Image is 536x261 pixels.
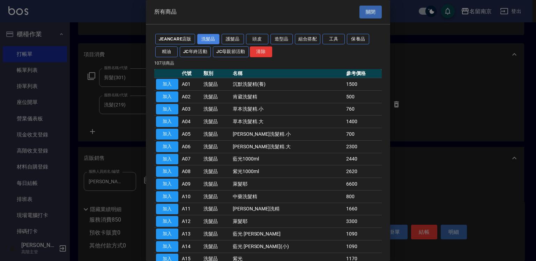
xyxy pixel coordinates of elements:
button: 加入 [156,179,178,189]
td: A05 [180,128,202,141]
td: 草本洗髮精.小 [231,103,344,115]
td: 洗髮品 [202,78,231,91]
td: A09 [180,178,202,191]
td: 760 [344,103,382,115]
td: A11 [180,203,202,215]
span: 所有商品 [154,8,177,15]
th: 參考價格 [344,69,382,78]
td: 洗髮品 [202,203,231,215]
td: 洗髮品 [202,178,231,191]
button: 護髮品 [222,34,244,45]
td: 洗髮品 [202,153,231,165]
button: 加入 [156,154,178,165]
td: 中藥洗髮精 [231,190,344,203]
td: A07 [180,153,202,165]
button: JeanCare店販 [155,34,195,45]
button: 加入 [156,191,178,202]
td: A14 [180,240,202,253]
td: 洗髮品 [202,115,231,128]
td: 沉默洗髮精(養) [231,78,344,91]
td: 紫光1000ml [231,165,344,178]
button: 加入 [156,129,178,140]
button: 關閉 [359,6,382,18]
td: A01 [180,78,202,91]
td: [PERSON_NAME]洗髮精.小 [231,128,344,141]
td: 藍光1000ml [231,153,344,165]
button: 造型品 [270,34,293,45]
td: 洗髮品 [202,103,231,115]
button: 加入 [156,166,178,177]
button: 加入 [156,216,178,227]
p: 107 項商品 [154,60,382,66]
button: 加入 [156,79,178,90]
button: 頭皮 [246,34,268,45]
td: A06 [180,140,202,153]
td: 洗髮品 [202,128,231,141]
td: [PERSON_NAME]洗精 [231,203,344,215]
td: A02 [180,90,202,103]
td: 藍光 [PERSON_NAME](小) [231,240,344,253]
button: 加入 [156,104,178,115]
td: 1660 [344,203,382,215]
button: 加入 [156,241,178,252]
td: 洗髮品 [202,140,231,153]
td: 2300 [344,140,382,153]
td: A10 [180,190,202,203]
th: 名稱 [231,69,344,78]
td: 800 [344,190,382,203]
td: 洗髮品 [202,228,231,240]
td: 2440 [344,153,382,165]
td: 肯葳洗髮精 [231,90,344,103]
td: 洗髮品 [202,240,231,253]
td: A08 [180,165,202,178]
td: [PERSON_NAME]洗髮精.大 [231,140,344,153]
td: 700 [344,128,382,141]
td: A04 [180,115,202,128]
td: 6600 [344,178,382,191]
button: 精油 [155,46,178,57]
button: 清除 [250,46,272,57]
td: A13 [180,228,202,240]
th: 類別 [202,69,231,78]
td: 3300 [344,215,382,228]
td: 1090 [344,228,382,240]
button: 洗髮品 [197,34,219,45]
th: 代號 [180,69,202,78]
td: A12 [180,215,202,228]
button: 組合搭配 [295,34,321,45]
td: 2620 [344,165,382,178]
button: 加入 [156,91,178,102]
button: 工具 [322,34,345,45]
button: 加入 [156,204,178,215]
td: 洗髮品 [202,165,231,178]
td: A03 [180,103,202,115]
button: JC年終活動 [180,46,211,57]
button: 加入 [156,141,178,152]
td: 500 [344,90,382,103]
td: 洗髮品 [202,190,231,203]
td: 洗髮品 [202,215,231,228]
button: 加入 [156,116,178,127]
td: 草本洗髮精.大 [231,115,344,128]
button: 加入 [156,229,178,239]
td: 1500 [344,78,382,91]
button: 保養品 [347,34,369,45]
td: 萊髮耶 [231,215,344,228]
td: 洗髮品 [202,90,231,103]
button: JC母親節活動 [213,46,249,57]
td: 藍光 [PERSON_NAME] [231,228,344,240]
td: 1090 [344,240,382,253]
td: 1400 [344,115,382,128]
td: 萊髮耶 [231,178,344,191]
